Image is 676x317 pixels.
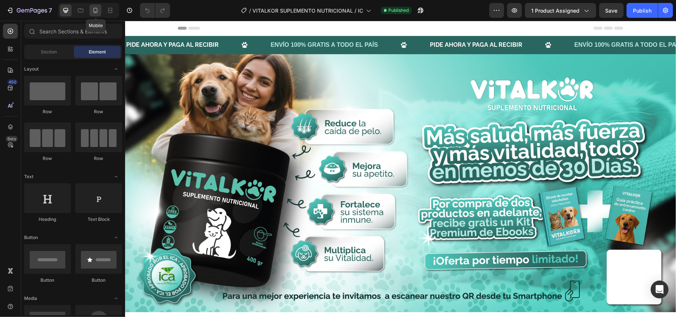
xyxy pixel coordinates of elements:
[24,295,37,302] span: Media
[49,6,52,15] p: 7
[110,171,122,183] span: Toggle open
[599,3,624,18] button: Save
[24,24,122,39] input: Search Sections & Elements
[525,3,596,18] button: 1 product assigned
[89,49,106,55] span: Element
[41,49,57,55] span: Section
[252,7,363,14] span: VITALKOR SUPLEMENTO NUTRICIONAL / IC
[24,234,38,241] span: Button
[140,3,170,18] div: Undo/Redo
[627,3,658,18] button: Publish
[24,66,39,72] span: Layout
[75,155,122,162] div: Row
[3,3,55,18] button: 7
[24,277,71,284] div: Button
[24,173,33,180] span: Text
[388,7,409,14] span: Published
[633,7,651,14] div: Publish
[605,7,618,14] span: Save
[531,7,579,14] span: 1 product assigned
[249,7,251,14] span: /
[24,108,71,115] div: Row
[75,216,122,223] div: Text Block
[24,216,71,223] div: Heading
[6,136,18,142] div: Beta
[75,108,122,115] div: Row
[7,79,18,85] div: 450
[125,21,676,317] iframe: Design area
[75,277,122,284] div: Button
[110,232,122,244] span: Toggle open
[651,281,669,298] div: Open Intercom Messenger
[449,19,556,30] p: ENVÍO 100% GRATIS A TODO EL PAÍS
[110,63,122,75] span: Toggle open
[24,155,71,162] div: Row
[110,293,122,304] span: Toggle open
